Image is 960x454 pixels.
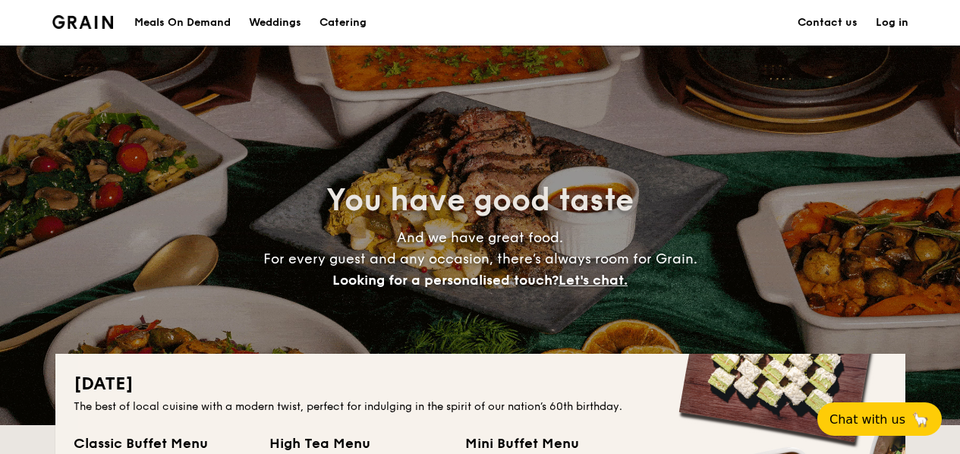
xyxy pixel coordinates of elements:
a: Logotype [52,15,114,29]
h2: [DATE] [74,372,887,396]
span: 🦙 [911,411,930,428]
button: Chat with us🦙 [817,402,942,436]
span: Looking for a personalised touch? [332,272,559,288]
span: You have good taste [326,182,634,219]
div: Mini Buffet Menu [465,433,643,454]
span: Let's chat. [559,272,628,288]
img: Grain [52,15,114,29]
div: The best of local cuisine with a modern twist, perfect for indulging in the spirit of our nation’... [74,399,887,415]
span: And we have great food. For every guest and any occasion, there’s always room for Grain. [263,229,697,288]
div: Classic Buffet Menu [74,433,251,454]
span: Chat with us [829,412,905,427]
div: High Tea Menu [269,433,447,454]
